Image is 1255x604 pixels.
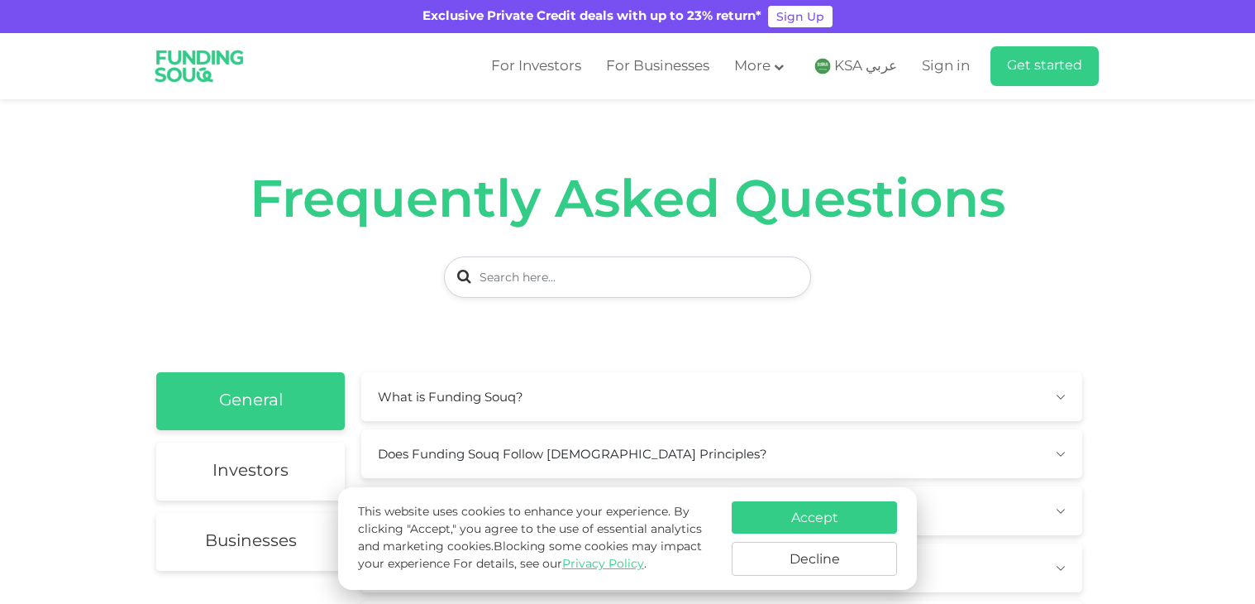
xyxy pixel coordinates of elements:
a: Investors [156,443,345,501]
a: Privacy Policy [562,558,644,570]
a: For Businesses [602,53,713,80]
span: KSA عربي [834,57,897,76]
button: What is Funding Souq? [361,372,1082,421]
span: Sign in [922,60,970,74]
h1: Frequently Asked Questions [169,174,1086,232]
a: For Investors [487,53,585,80]
span: Blocking some cookies may impact your experience [358,541,702,570]
a: Sign Up [768,6,833,27]
button: Decline [732,542,897,576]
h2: General [219,391,283,411]
input: Search here... [444,256,811,298]
button: Accept [732,501,897,534]
span: Get started [1007,60,1082,72]
span: For details, see our . [453,558,647,570]
a: Sign in [918,53,970,80]
h2: Investors [212,462,289,482]
button: Does Funding Souq Follow [DEMOGRAPHIC_DATA] Principles? [361,429,1082,478]
a: Businesses [156,513,345,571]
p: This website uses cookies to enhance your experience. By clicking "Accept," you agree to the use ... [358,504,715,573]
div: Exclusive Private Credit deals with up to 23% return* [422,7,761,26]
img: SA Flag [814,58,831,74]
a: General [156,372,345,430]
h2: Businesses [205,532,297,552]
img: Logo [144,36,255,96]
span: More [734,60,771,74]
